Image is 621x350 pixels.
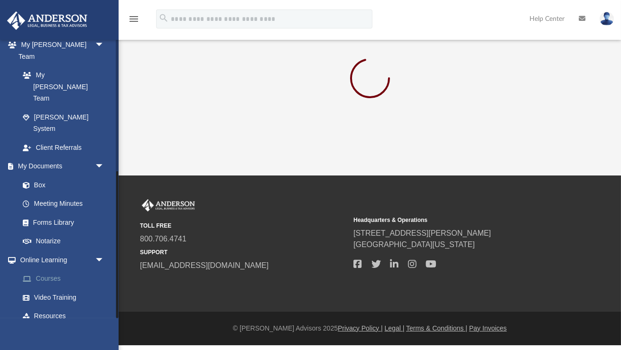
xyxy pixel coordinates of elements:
[338,324,383,332] a: Privacy Policy |
[95,157,114,176] span: arrow_drop_down
[7,157,114,176] a: My Documentsarrow_drop_down
[13,66,109,108] a: My [PERSON_NAME] Team
[158,13,169,23] i: search
[13,232,114,251] a: Notarize
[140,199,197,212] img: Anderson Advisors Platinum Portal
[4,11,90,30] img: Anderson Advisors Platinum Portal
[7,36,114,66] a: My [PERSON_NAME] Teamarrow_drop_down
[128,13,139,25] i: menu
[600,12,614,26] img: User Pic
[353,240,475,249] a: [GEOGRAPHIC_DATA][US_STATE]
[119,323,621,333] div: © [PERSON_NAME] Advisors 2025
[13,307,119,326] a: Resources
[95,36,114,55] span: arrow_drop_down
[13,269,119,288] a: Courses
[140,248,347,257] small: SUPPORT
[13,213,109,232] a: Forms Library
[13,288,114,307] a: Video Training
[140,235,186,243] a: 800.706.4741
[469,324,507,332] a: Pay Invoices
[353,229,491,237] a: [STREET_ADDRESS][PERSON_NAME]
[95,250,114,270] span: arrow_drop_down
[13,194,114,213] a: Meeting Minutes
[7,250,119,269] a: Online Learningarrow_drop_down
[13,175,109,194] a: Box
[140,221,347,230] small: TOLL FREE
[385,324,405,332] a: Legal |
[140,261,269,269] a: [EMAIL_ADDRESS][DOMAIN_NAME]
[13,138,114,157] a: Client Referrals
[13,108,114,138] a: [PERSON_NAME] System
[353,216,560,224] small: Headquarters & Operations
[406,324,467,332] a: Terms & Conditions |
[128,18,139,25] a: menu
